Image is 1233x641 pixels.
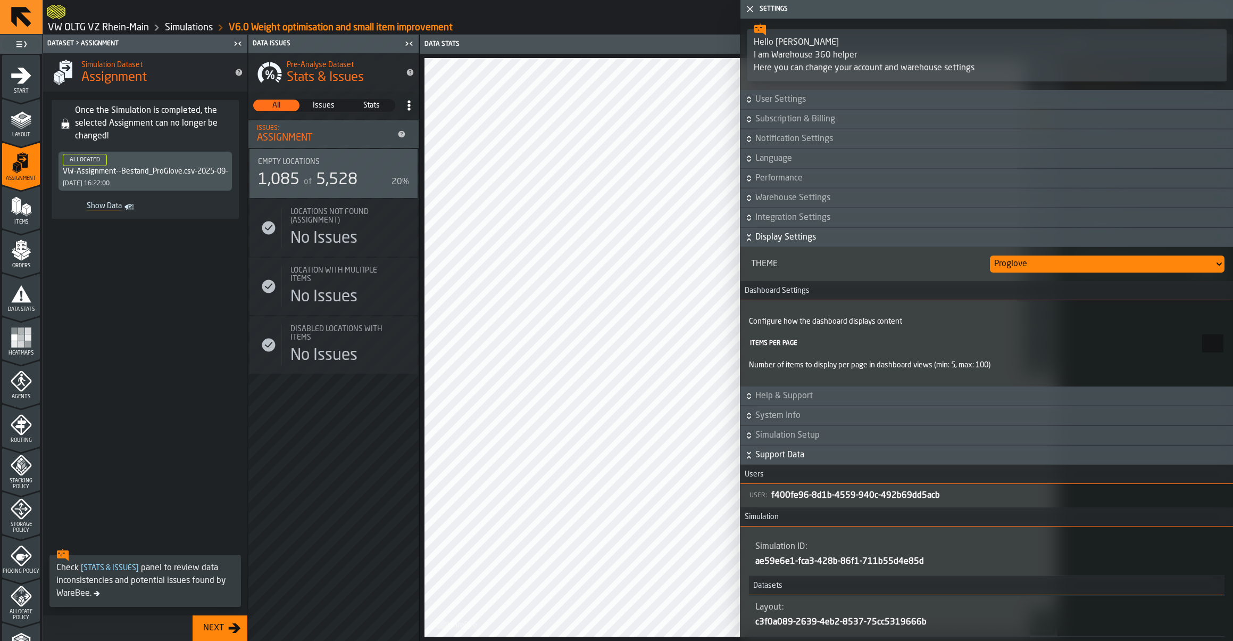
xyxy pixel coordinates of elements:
span: Locations not found (Assignment) [290,208,396,225]
span: Assignment [81,69,147,86]
span: Items [2,219,40,225]
a: logo-header [47,2,65,21]
div: thumb [348,100,395,111]
li: menu Layout [2,98,40,141]
label: button-toggle-Close me [402,37,416,50]
span: 5,528 [316,172,357,188]
div: Title [258,158,396,166]
nav: Breadcrumb [47,21,1229,34]
span: Allocate Policy [2,609,40,621]
div: Title [290,325,409,342]
a: logo-header [427,613,487,635]
li: menu Heatmaps [2,317,40,359]
span: [ [81,564,84,572]
div: stat-Disabled locations with Items [249,316,418,374]
div: DropdownMenuValue-cfed4487-12c3-4595-bc8f-02e1b87d4489[DATE] 16:22:00 [58,151,232,191]
span: Allocated [63,154,107,166]
div: No Issues [290,229,357,248]
li: menu Orders [2,229,40,272]
div: Title [258,158,409,166]
div: No Issues [290,287,357,307]
span: Assignment [2,176,40,182]
div: thumb [301,100,347,111]
span: Stats [349,100,394,111]
div: Once the Simulation is completed, the selected Assignment can no longer be changed! [75,104,235,143]
label: button-switch-multi-All [253,99,300,112]
li: menu Items [2,186,40,228]
div: Title [290,208,396,225]
span: Orders [2,263,40,269]
span: Picking Policy [2,569,40,574]
div: Title [290,266,396,283]
div: Data Stats [422,40,742,48]
li: menu Routing [2,404,40,447]
li: menu Data Stats [2,273,40,316]
li: menu Storage Policy [2,491,40,534]
div: Title [290,325,396,342]
li: menu Assignment [2,142,40,185]
li: menu Picking Policy [2,535,40,578]
div: thumb [253,100,299,111]
span: Start [2,88,40,94]
div: Title [290,266,409,283]
div: DropdownMenuValue-cfed4487-12c3-4595-bc8f-02e1b87d4489 [63,154,228,176]
label: button-toggle-Toggle Full Menu [2,37,40,52]
div: stat-Locations not found (Assignment) [249,199,418,257]
span: Issues [301,100,346,111]
div: VW-Assignment--Bestand_ProGlove.csv-2025-09-12 - allocated [63,167,272,176]
div: Data Issues [251,40,402,47]
li: menu Stacking Policy [2,448,40,490]
span: Stats & Issues [79,564,141,572]
div: Next [199,622,228,635]
header: Dataset > Assignment [43,35,247,53]
div: 1,085 [258,170,299,190]
span: Storage Policy [2,522,40,533]
span: Empty locations [258,158,320,166]
h2: Sub Title [287,59,397,69]
header: Data Issues [248,35,419,53]
div: 20% [391,176,409,188]
a: link-to-/wh/i/44979e6c-6f66-405e-9874-c1e29f02a54a/simulations/ae59e6e1-fca3-428b-86f1-711b55d4e85d [229,22,453,34]
button: button-Next [193,615,247,641]
div: title-Stats & Issues [248,53,419,92]
div: alert-Once the Simulation is completed, the selected Assignment can no longer be changed! [52,100,239,219]
span: Disabled locations with Items [290,325,396,342]
label: button-switch-multi-Stats [348,99,395,112]
a: link-to-/wh/i/44979e6c-6f66-405e-9874-c1e29f02a54a [165,22,213,34]
h2: Sub Title [81,59,226,69]
a: link-to-/wh/i/44979e6c-6f66-405e-9874-c1e29f02a54a [48,22,149,34]
span: of [304,178,312,186]
header: Data Stats [420,35,1062,54]
label: button-switch-multi-Issues [300,99,347,112]
div: Dataset > Assignment [45,40,230,47]
div: [DATE] 16:22:00 [63,180,110,187]
li: menu Allocate Policy [2,579,40,621]
span: Layout [2,132,40,138]
span: Stats & Issues [287,69,364,86]
div: Issues: [257,125,393,132]
div: Assignment [257,132,393,144]
span: Heatmaps [2,350,40,356]
div: stat-Empty locations [249,149,418,198]
div: title-Assignment [43,53,247,92]
li: menu Start [2,55,40,97]
label: button-toggle-Close me [230,37,245,50]
div: Title [290,208,409,225]
li: menu Agents [2,360,40,403]
div: No Issues [290,346,357,365]
span: Data Stats [2,307,40,313]
span: Show Data [62,202,122,212]
a: toggle-dataset-table-Show Data [58,200,141,215]
span: ] [136,564,139,572]
span: Routing [2,438,40,443]
span: Agents [2,394,40,400]
span: Stacking Policy [2,478,40,490]
span: All [254,100,299,111]
span: Location with multiple Items [290,266,396,283]
div: stat-Location with multiple Items [249,258,418,315]
div: Check panel to review data inconsistencies and potential issues found by WareBee. [56,562,234,600]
